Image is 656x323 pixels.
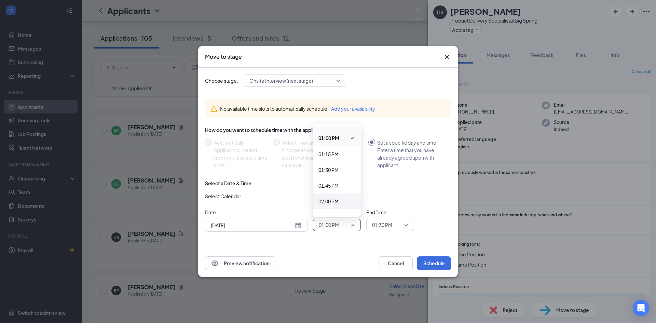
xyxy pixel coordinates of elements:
span: 01:45 PM [318,182,339,189]
span: 01:15 PM [318,150,339,158]
button: Schedule [417,256,451,270]
div: Enter a time that you have already agreed upon with applicant [377,146,446,169]
span: 01:00 PM [318,134,339,142]
div: Open Intercom Messenger [633,300,649,316]
span: 01:30 PM [372,220,392,230]
svg: Eye [211,259,219,267]
span: 02:15 PM [318,213,339,221]
button: Close [443,53,451,61]
div: Select a Date & Time [205,180,251,187]
svg: Cross [443,53,451,61]
span: Date [205,208,307,216]
div: Select from availability [282,139,363,146]
span: 01:30 PM [318,166,339,174]
span: 01:00 PM [319,220,339,230]
button: Add your availability [331,105,375,112]
button: EyePreview notification [205,256,275,270]
div: How do you want to schedule time with the applicant? [205,126,451,133]
span: Choose stage: [205,77,238,84]
span: Onsite Interview (next stage) [249,76,313,86]
div: Automatically [214,139,268,146]
div: Set a specific day and time [377,139,446,146]
div: Applicant will select from your available time slots [214,146,268,169]
span: 02:00 PM [318,198,339,205]
h3: Move to stage [205,53,242,60]
svg: Checkmark [350,134,355,142]
div: No available time slots to automatically schedule. [220,105,446,112]
div: Choose an available day and time slot from the interview lead’s calendar [282,146,363,169]
svg: Warning [210,106,217,112]
span: End Time [366,208,414,216]
span: Select Calendar [205,192,241,200]
input: Aug 28, 2025 [211,221,293,229]
button: Cancel [379,256,413,270]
